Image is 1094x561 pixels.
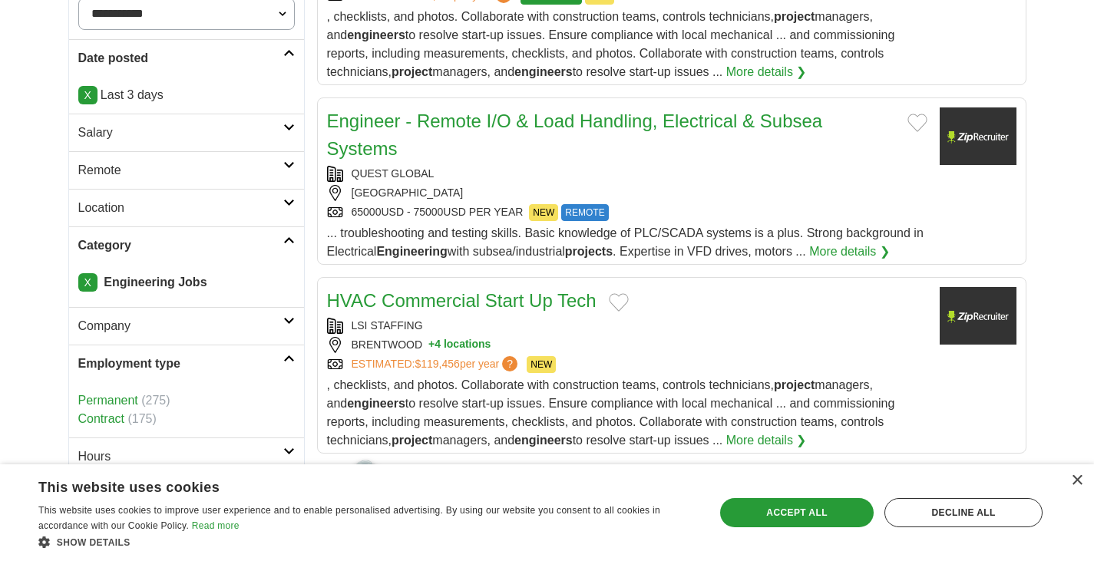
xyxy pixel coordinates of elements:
span: ? [502,356,517,371]
div: Decline all [884,498,1043,527]
strong: Engineering Jobs [104,276,207,289]
img: Company logo [940,107,1016,165]
h2: Hours [78,447,283,466]
a: Salary [69,114,304,151]
img: apply-iq-scientist.png [323,457,398,519]
strong: engineers [514,65,573,78]
h2: Date posted [78,49,283,68]
span: (175) [127,412,156,425]
a: Hours [69,437,304,475]
a: Company [69,307,304,345]
div: 65000USD - 75000USD PER YEAR [327,204,927,221]
strong: engineers [347,397,405,410]
a: ESTIMATED:$119,456per year? [352,356,521,373]
div: This website uses cookies [38,474,656,497]
div: QUEST GLOBAL [327,166,927,182]
h2: Location [78,199,283,217]
a: Remote [69,151,304,189]
strong: engineers [347,28,405,41]
div: Accept all [720,498,874,527]
span: NEW [529,204,558,221]
h2: Remote [78,161,283,180]
h2: Company [78,317,283,335]
span: ... troubleshooting and testing skills. Basic knowledge of PLC/SCADA systems is a plus. Strong ba... [327,226,924,258]
span: , checklists, and photos. Collaborate with construction teams, controls technicians, managers, an... [327,10,895,78]
strong: projects [565,245,613,258]
button: +4 locations [428,337,491,353]
strong: project [392,434,432,447]
span: (275) [141,394,170,407]
a: More details ❯ [726,63,807,81]
span: + [428,337,435,353]
div: Show details [38,534,695,549]
a: Category [69,226,304,264]
button: Add to favorite jobs [609,293,629,312]
strong: project [392,65,432,78]
img: Company logo [940,287,1016,345]
div: [GEOGRAPHIC_DATA] [327,185,927,201]
strong: Engineering [376,245,447,258]
a: Contract [78,412,124,425]
a: X [78,273,98,292]
a: More details ❯ [809,243,890,261]
a: HVAC Commercial Start Up Tech [327,290,597,311]
strong: project [774,378,815,391]
div: LSI STAFFING [327,318,927,334]
a: Read more, opens a new window [192,520,240,531]
h2: Salary [78,124,283,142]
div: Close [1071,475,1082,487]
a: Permanent [78,394,138,407]
span: $119,456 [415,358,459,370]
h2: Category [78,236,283,255]
button: Add to favorite jobs [907,114,927,132]
span: This website uses cookies to improve user experience and to enable personalised advertising. By u... [38,505,660,531]
p: Last 3 days [78,86,295,104]
span: , checklists, and photos. Collaborate with construction teams, controls technicians, managers, an... [327,378,895,447]
div: BRENTWOOD [327,337,927,353]
a: Engineer - Remote I/O & Load Handling, Electrical & Subsea Systems [327,111,823,159]
span: REMOTE [561,204,608,221]
a: X [78,86,98,104]
strong: project [774,10,815,23]
strong: engineers [514,434,573,447]
h2: Employment type [78,355,283,373]
span: Show details [57,537,131,548]
a: Employment type [69,345,304,382]
a: More details ❯ [726,431,807,450]
a: Location [69,189,304,226]
span: NEW [527,356,556,373]
a: Date posted [69,39,304,77]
